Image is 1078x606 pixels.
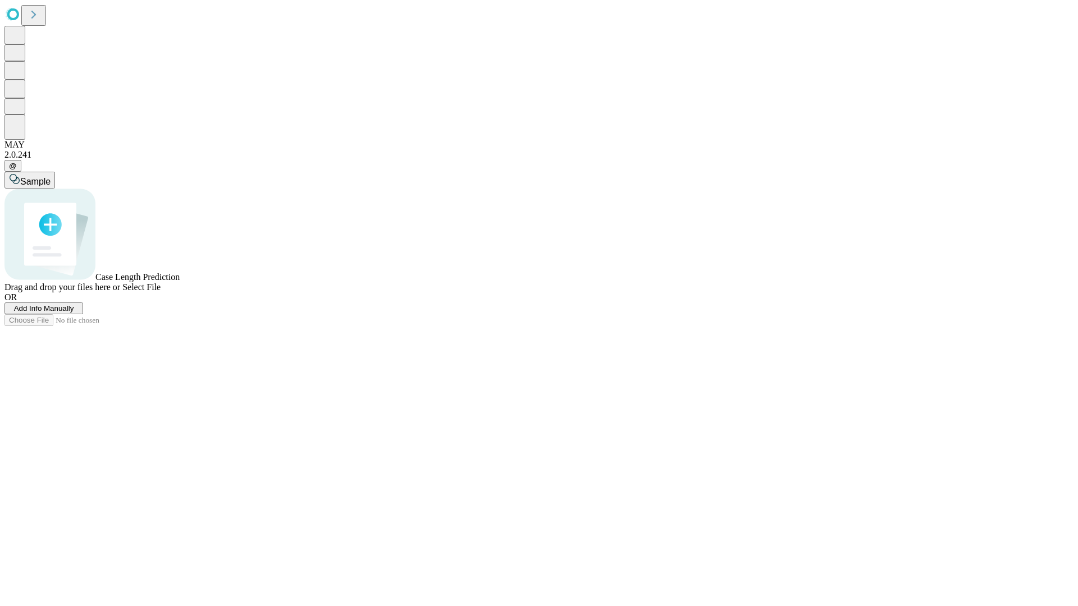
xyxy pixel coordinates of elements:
button: Sample [4,172,55,189]
div: MAY [4,140,1074,150]
span: Select File [122,282,161,292]
div: 2.0.241 [4,150,1074,160]
button: Add Info Manually [4,302,83,314]
button: @ [4,160,21,172]
span: Add Info Manually [14,304,74,313]
span: OR [4,292,17,302]
span: Case Length Prediction [95,272,180,282]
span: Sample [20,177,51,186]
span: Drag and drop your files here or [4,282,120,292]
span: @ [9,162,17,170]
